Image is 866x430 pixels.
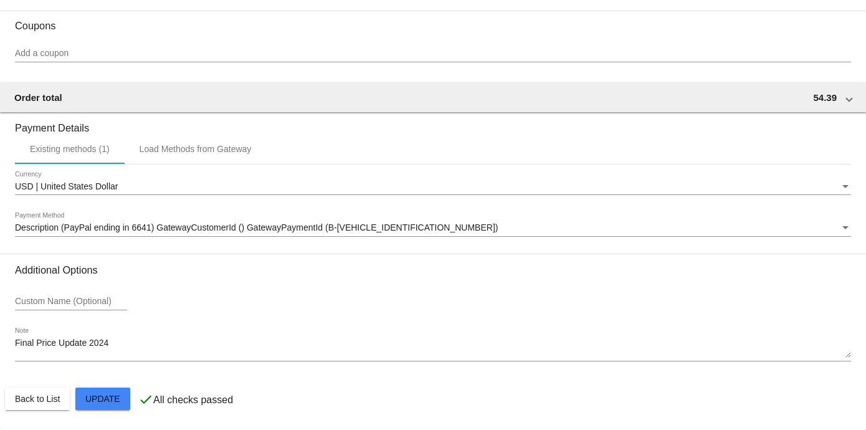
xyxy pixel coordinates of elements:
[15,222,498,232] span: Description (PayPal ending in 6641) GatewayCustomerId () GatewayPaymentId (B-[VEHICLE_IDENTIFICAT...
[14,92,62,103] span: Order total
[15,113,851,134] h3: Payment Details
[140,144,252,154] div: Load Methods from Gateway
[30,144,110,154] div: Existing methods (1)
[138,392,153,407] mat-icon: check
[85,394,120,404] span: Update
[15,297,127,307] input: Custom Name (Optional)
[15,394,60,404] span: Back to List
[813,92,837,103] span: 54.39
[75,388,130,410] button: Update
[15,11,851,32] h3: Coupons
[15,223,851,233] mat-select: Payment Method
[15,181,118,191] span: USD | United States Dollar
[15,49,851,59] input: Add a coupon
[5,388,70,410] button: Back to List
[153,394,233,406] p: All checks passed
[15,182,851,192] mat-select: Currency
[15,264,851,276] h3: Additional Options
